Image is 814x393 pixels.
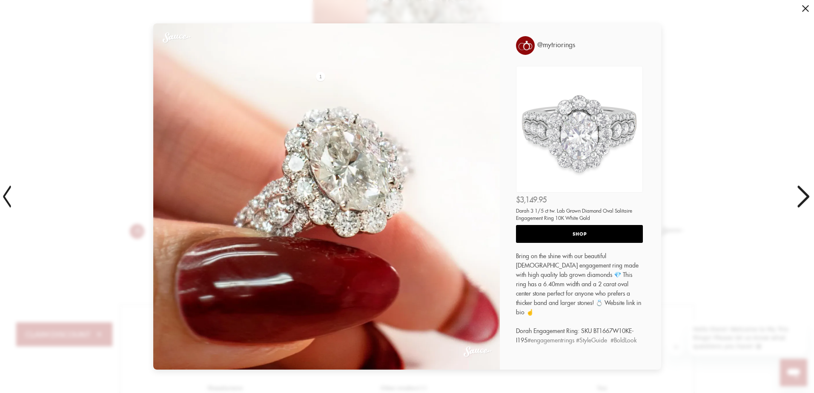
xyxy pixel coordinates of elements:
img: BT1667WE-I195-F__48024.1741099244.jpg [515,65,644,194]
span: #engagementrings [527,336,574,344]
span: SHOP [571,225,588,243]
span: #StyleGuide [576,336,607,344]
div: Bring on the shine with our beautiful [DEMOGRAPHIC_DATA] engagement ring made with high quality l... [516,251,648,358]
a: @mytriorings [516,40,575,49]
a: 1 [316,72,325,81]
a: Social Commerce & Shoppable galleries powered by Sauce [464,347,491,357]
a: SHOP [516,225,643,243]
span: Hello there! Welcome to My Trio Rings! Please let us know what questions you have! 😀 [5,6,100,30]
div: Dorah 3 1/5 ct tw. Lab Grown Diamond Oval Solitaire Engagement Ring 10K White Gold [516,207,643,222]
span: $3,149.95 [516,195,546,205]
span: #BoldLook [610,336,636,344]
img: 519327968.jpg [516,36,535,55]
